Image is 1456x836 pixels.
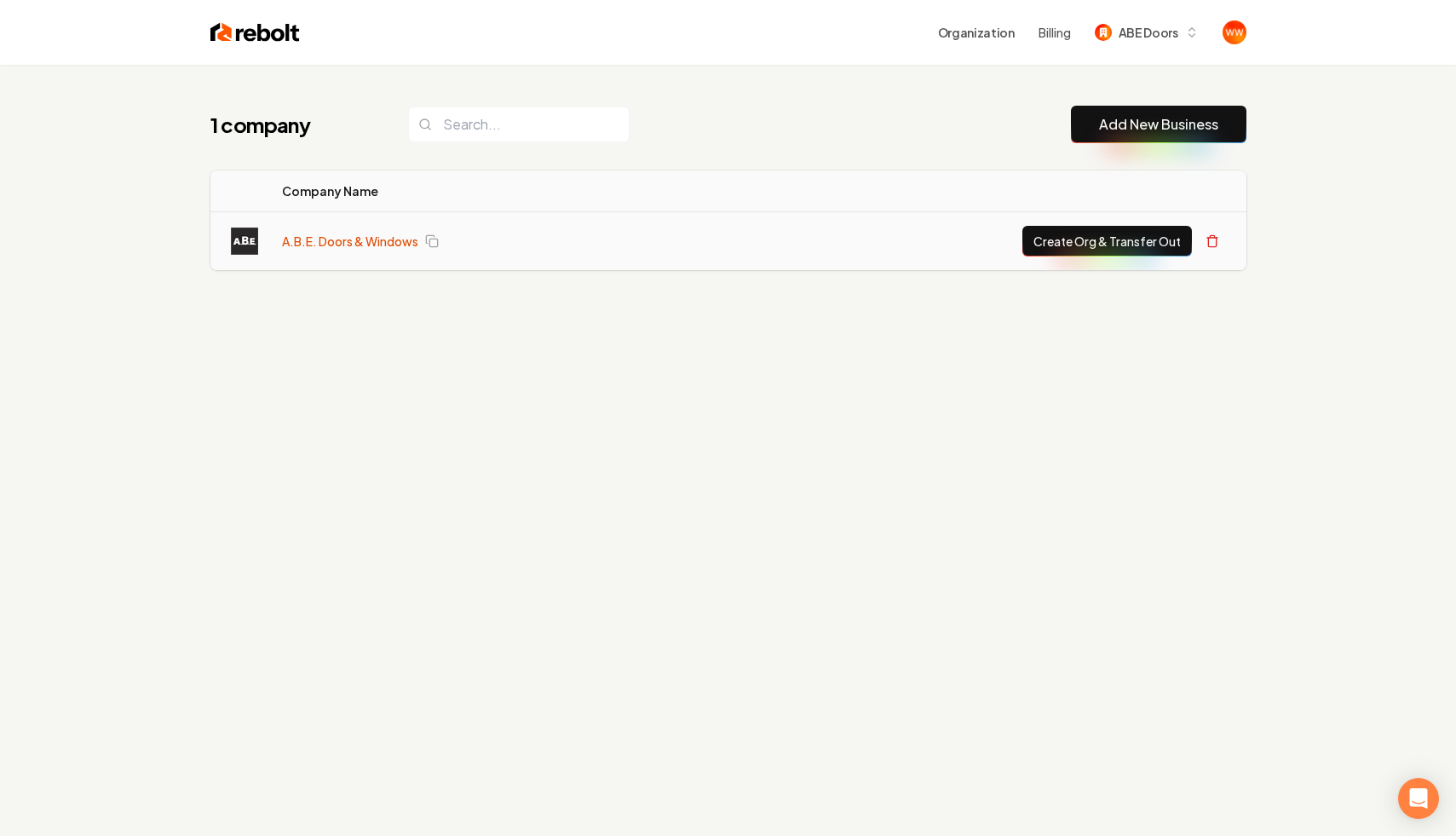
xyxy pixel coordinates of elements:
img: Will Wallace [1223,20,1246,44]
button: Organization [928,17,1025,48]
a: Add New Business [1099,114,1218,135]
span: ABE Doors [1119,24,1178,42]
button: Add New Business [1071,106,1246,143]
a: A.B.E. Doors & Windows [282,233,418,250]
button: Open user button [1223,20,1246,44]
button: Billing [1039,24,1071,41]
h1: 1 company [210,111,374,138]
img: ABE Doors [1095,24,1112,41]
div: Open Intercom Messenger [1398,778,1439,819]
input: Search... [408,107,630,142]
th: Company Name [268,170,694,212]
img: Rebolt Logo [210,20,300,44]
img: A.B.E. Doors & Windows logo [231,228,258,255]
button: Create Org & Transfer Out [1022,226,1192,257]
